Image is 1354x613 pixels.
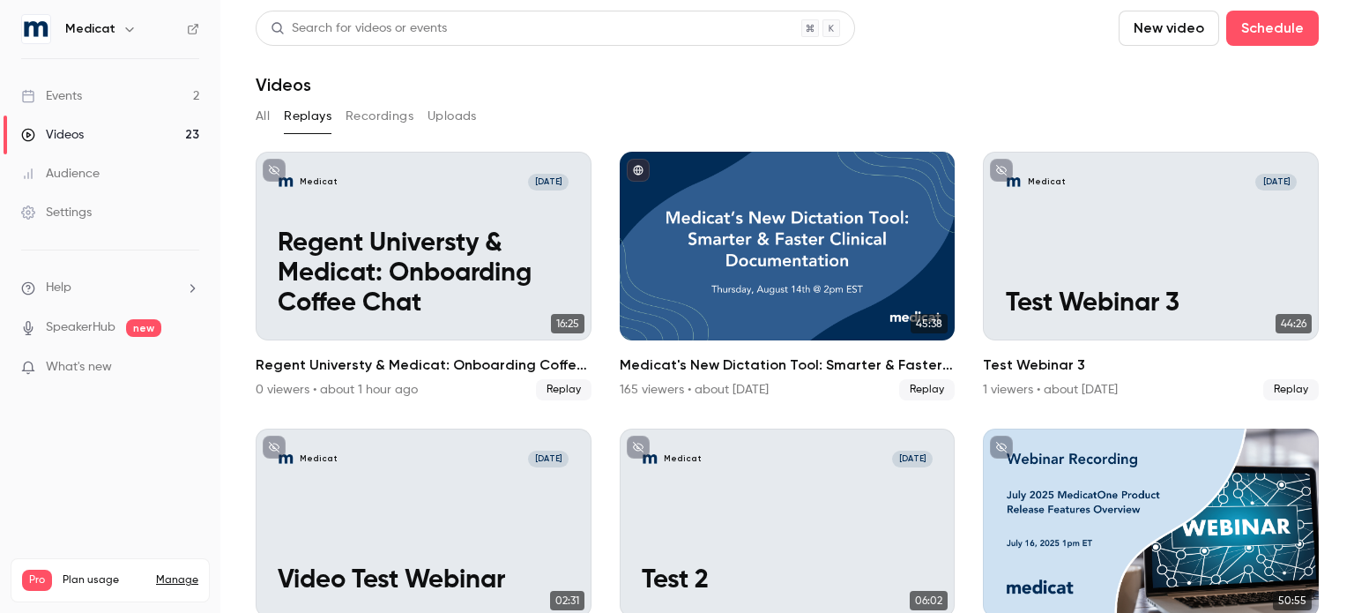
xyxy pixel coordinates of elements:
span: 06:02 [910,591,948,610]
button: New video [1119,11,1219,46]
span: [DATE] [892,451,933,467]
button: unpublished [263,436,286,459]
span: Replay [536,379,591,400]
span: Replay [1263,379,1319,400]
div: 1 viewers • about [DATE] [983,381,1118,399]
h2: Medicat's New Dictation Tool: Smarter & Faster Clinical Documentation [620,355,956,376]
div: Settings [21,204,92,221]
a: Regent Universty & Medicat: Onboarding Coffee ChatMedicat[DATE]Regent Universty & Medicat: Onboar... [256,152,591,400]
button: published [627,159,650,182]
span: What's new [46,358,112,377]
div: Search for videos or events [271,19,447,38]
li: help-dropdown-opener [21,279,199,297]
li: Regent Universty & Medicat: Onboarding Coffee Chat [256,152,591,400]
button: Replays [284,102,331,131]
span: Plan usage [63,573,145,587]
button: All [256,102,270,131]
img: Medicat [22,15,50,43]
li: Medicat's New Dictation Tool: Smarter & Faster Clinical Documentation [620,152,956,400]
span: Help [46,279,71,297]
p: Video Test Webinar [278,565,569,595]
button: unpublished [990,159,1013,182]
a: SpeakerHub [46,318,115,337]
button: Uploads [428,102,477,131]
p: Medicat [300,453,338,465]
div: Videos [21,126,84,144]
h2: Test Webinar 3 [983,355,1319,376]
iframe: Noticeable Trigger [178,360,199,376]
span: 50:55 [1273,591,1312,610]
a: Test Webinar 3Medicat[DATE]Test Webinar 344:26Test Webinar 31 viewers • about [DATE]Replay [983,152,1319,400]
img: Test 2 [642,451,658,467]
li: Test Webinar 3 [983,152,1319,400]
span: Pro [22,570,52,591]
button: unpublished [263,159,286,182]
img: Test Webinar 3 [1006,174,1023,191]
p: Test Webinar 3 [1006,288,1297,318]
div: Events [21,87,82,105]
span: 02:31 [550,591,584,610]
span: 45:38 [911,314,948,333]
button: unpublished [990,436,1013,459]
span: [DATE] [528,451,569,467]
p: Regent Universty & Medicat: Onboarding Coffee Chat [278,228,569,318]
img: Regent Universty & Medicat: Onboarding Coffee Chat [278,174,294,191]
span: new [126,319,161,337]
span: 44:26 [1276,314,1312,333]
h6: Medicat [65,20,115,38]
span: Replay [899,379,955,400]
div: 0 viewers • about 1 hour ago [256,381,418,399]
p: Medicat [664,453,702,465]
p: Medicat [300,176,338,188]
a: 45:38Medicat's New Dictation Tool: Smarter & Faster Clinical Documentation165 viewers • about [DA... [620,152,956,400]
h2: Regent Universty & Medicat: Onboarding Coffee Chat [256,355,591,376]
section: Videos [256,11,1319,602]
div: Audience [21,165,100,183]
img: Video Test Webinar [278,451,294,467]
button: unpublished [627,436,650,459]
p: Medicat [1028,176,1066,188]
button: Schedule [1226,11,1319,46]
span: [DATE] [528,174,569,191]
span: [DATE] [1255,174,1296,191]
span: 16:25 [551,314,584,333]
div: 165 viewers • about [DATE] [620,381,769,399]
p: Test 2 [642,565,933,595]
button: Recordings [346,102,413,131]
a: Manage [156,573,198,587]
h1: Videos [256,74,311,95]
